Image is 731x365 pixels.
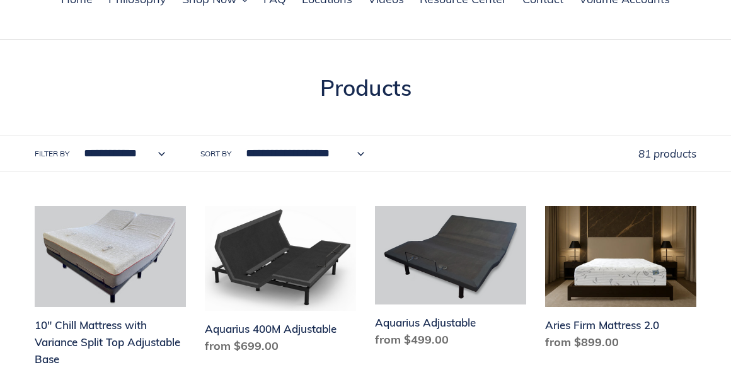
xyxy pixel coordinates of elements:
[638,147,696,160] span: 81 products
[200,148,231,159] label: Sort by
[545,206,696,356] a: Aries Firm Mattress 2.0
[205,206,356,359] a: Aquarius 400M Adjustable
[35,148,69,159] label: Filter by
[320,74,412,101] span: Products
[375,206,526,353] a: Aquarius Adjustable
